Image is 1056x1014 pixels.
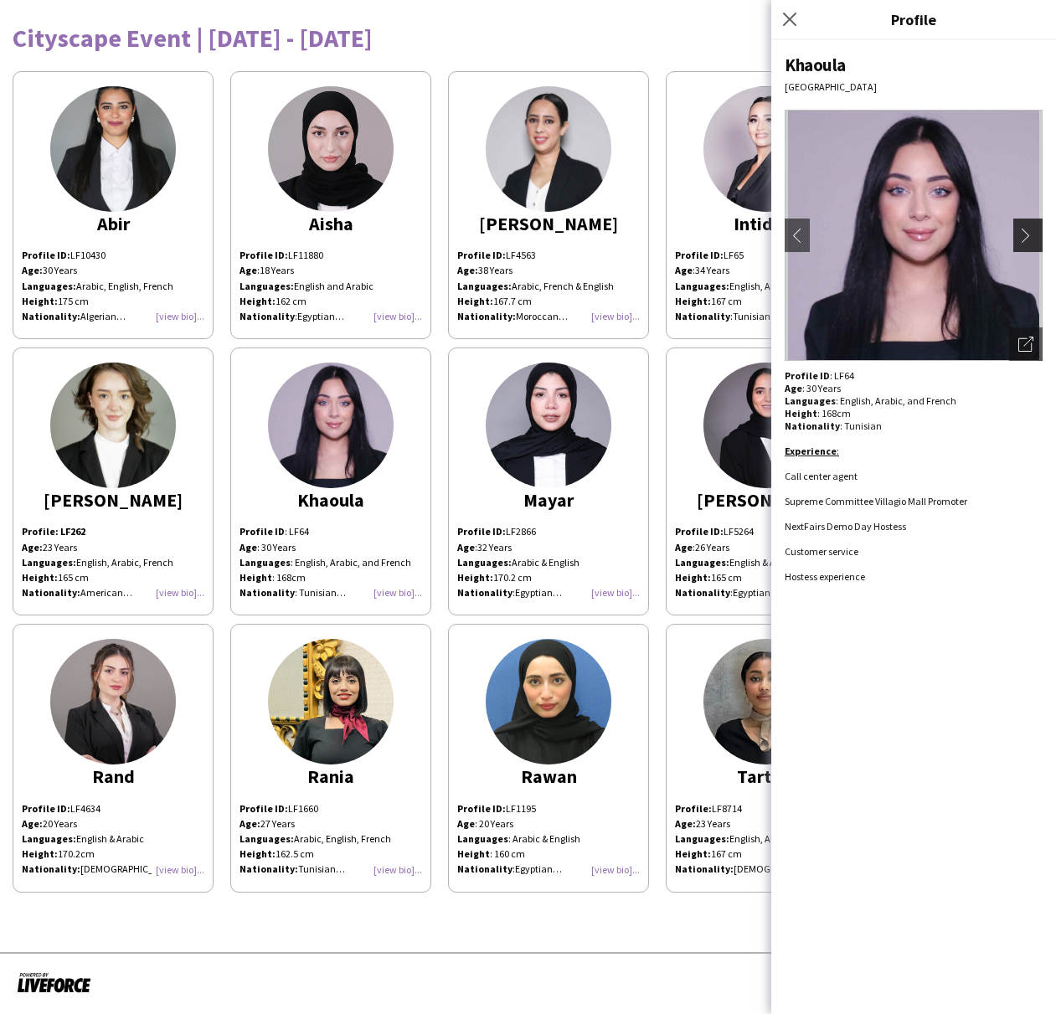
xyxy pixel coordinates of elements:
[785,382,802,394] b: Age
[703,639,829,764] img: thumb-666036be518cb.jpeg
[486,363,611,488] img: thumb-35d2da39-8be6-4824-85cb-2cf367f06589.png
[22,862,80,875] strong: Nationality:
[240,802,288,815] strong: Profile ID:
[240,817,260,830] strong: Age:
[457,264,478,276] strong: Age:
[457,525,506,538] strong: Profile ID:
[240,525,285,538] b: Profile ID
[22,801,204,816] p: LF4634
[457,586,513,599] b: Nationality
[22,817,43,830] strong: Age:
[457,263,640,324] p: 38 Years Arabic, French & English 167.7 cm Moroccan
[240,310,295,322] b: Nationality
[240,571,272,584] b: Height
[515,586,562,599] span: Egyptian
[734,862,842,875] span: [DEMOGRAPHIC_DATA]
[675,847,711,860] strong: Height:
[22,295,58,307] strong: Height:
[675,862,734,875] b: Nationality:
[675,310,733,322] span: :
[457,555,640,585] p: Arabic & English 170.2 cm
[457,802,506,815] b: Profile ID:
[457,216,640,231] div: [PERSON_NAME]
[240,264,260,276] span: :
[22,832,76,845] strong: Languages:
[785,54,1043,76] div: Khaoula
[240,248,422,309] p: LF11880 English and Arabic 162 cm
[22,249,70,261] strong: Profile ID:
[486,86,611,212] img: thumb-9b6fd660-ba35-4b88-a194-5e7aedc5b98e.png
[22,586,80,599] strong: Nationality:
[17,970,91,994] img: Powered by Liveforce
[22,216,204,231] div: Abir
[457,310,516,322] strong: Nationality:
[22,264,43,276] strong: Age:
[675,310,730,322] b: Nationality
[675,525,724,538] strong: Profile ID:
[297,310,344,322] span: Egyptian
[486,639,611,764] img: thumb-eb59d6bb-f53a-473b-928e-d37203a47f06.jpg
[13,25,1043,50] div: Cityscape Event | [DATE] - [DATE]
[240,524,422,539] div: : LF64
[240,862,298,875] strong: Nationality:
[515,862,562,875] span: Egyptian
[240,280,294,292] strong: Languages:
[817,407,851,419] span: : 168cm
[457,249,506,261] strong: Profile ID:
[457,541,477,553] span: :
[22,802,70,815] strong: Profile ID:
[240,585,422,600] div: : Tunisian
[457,524,640,539] p: LF2866
[477,541,512,553] span: 32 Years
[785,445,839,457] u: :
[240,847,276,860] strong: Height:
[457,556,512,569] strong: Languages:
[785,80,1043,93] div: [GEOGRAPHIC_DATA]
[675,216,858,231] div: Intidhar
[785,394,836,407] b: Languages
[457,862,513,875] b: Nationality
[240,769,422,784] div: Rania
[457,586,515,599] span: :
[675,249,724,261] strong: Profile ID:
[260,264,294,276] span: 18 Years
[240,816,422,878] p: 27 Years Arabic, English, French 162.5 cm Tunisian
[268,639,394,764] img: thumb-ae90b02f-0bb0-4213-b908-a8d1efd67100.jpg
[240,295,276,307] strong: Height:
[675,832,729,845] strong: Languages:
[457,847,490,860] b: Height
[268,86,394,212] img: thumb-99d04587-f6f5-4a9e-b771-aa470dfaae89.jpg
[785,545,1043,558] li: Customer service
[240,832,294,845] strong: Languages:
[22,769,204,784] div: Rand
[457,492,640,507] div: Mayar
[22,571,58,584] strong: Height:
[240,249,288,261] b: Profile ID:
[457,541,475,553] b: Age
[785,419,840,432] b: Nationality
[22,540,204,601] p: 23 Years English, Arabic, French 165 cm American
[457,280,512,292] strong: Languages:
[675,586,730,599] b: Nationality
[785,382,1043,394] div: : 30 Years
[240,492,422,507] div: Khaoula
[675,801,858,816] p: LF8714
[240,310,297,322] span: :
[675,248,858,263] p: LF65
[22,492,204,507] div: [PERSON_NAME]
[733,586,780,599] span: Egyptian
[240,216,422,231] div: Aisha
[240,556,291,569] b: Languages
[457,832,580,845] span: : Arabic & English
[836,394,956,407] span: : English, Arabic, and French
[771,8,1056,30] h3: Profile
[675,492,858,507] div: [PERSON_NAME]
[675,555,858,585] p: English & Arabic 165 cm
[50,639,176,764] img: thumb-64899d37b20c9.jpeg
[675,831,858,862] p: English, Arabic 167 cm
[785,570,1043,583] li: Hostess experience
[22,816,204,878] p: 20 Years English & Arabic 170.2cm [DEMOGRAPHIC_DATA]
[22,248,204,263] p: LF10430
[675,802,712,815] strong: Profile:
[695,541,729,553] span: 26 Years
